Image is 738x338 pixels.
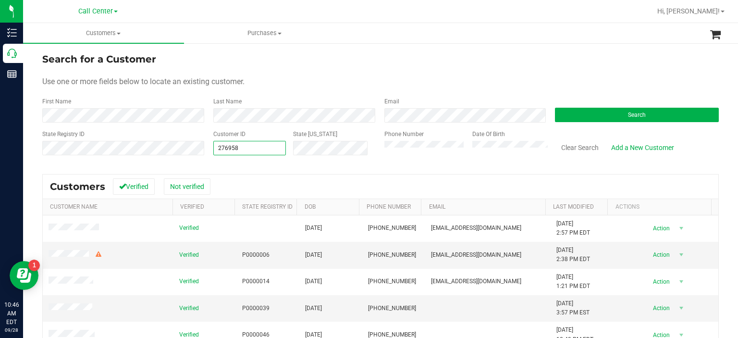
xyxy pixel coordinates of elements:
[644,275,676,288] span: Action
[555,108,719,122] button: Search
[556,246,590,264] span: [DATE] 2:38 PM EDT
[605,139,680,156] a: Add a New Customer
[553,203,594,210] a: Last Modified
[213,97,242,106] label: Last Name
[431,250,521,260] span: [EMAIL_ADDRESS][DOMAIN_NAME]
[431,224,521,233] span: [EMAIL_ADDRESS][DOMAIN_NAME]
[42,53,156,65] span: Search for a Customer
[367,203,411,210] a: Phone Number
[644,301,676,315] span: Action
[368,250,416,260] span: [PHONE_NUMBER]
[615,203,708,210] div: Actions
[676,301,688,315] span: select
[676,248,688,262] span: select
[179,277,199,286] span: Verified
[78,7,113,15] span: Call Center
[242,203,293,210] a: State Registry Id
[23,29,184,38] span: Customers
[4,300,19,326] p: 10:46 AM EDT
[305,203,316,210] a: DOB
[10,261,38,290] iframe: Resource center
[556,299,590,317] span: [DATE] 3:57 PM EST
[305,224,322,233] span: [DATE]
[644,222,676,235] span: Action
[4,326,19,334] p: 09/28
[28,260,40,271] iframe: Resource center unread badge
[305,277,322,286] span: [DATE]
[293,130,337,138] label: State [US_STATE]
[555,139,605,156] button: Clear Search
[628,112,646,118] span: Search
[305,304,322,313] span: [DATE]
[180,203,204,210] a: Verified
[184,29,344,38] span: Purchases
[676,222,688,235] span: select
[164,178,210,195] button: Not verified
[556,219,590,238] span: [DATE] 2:57 PM EDT
[23,23,184,43] a: Customers
[556,273,590,291] span: [DATE] 1:21 PM EDT
[472,130,505,138] label: Date Of Birth
[113,178,155,195] button: Verified
[7,28,17,38] inline-svg: Inventory
[368,277,416,286] span: [PHONE_NUMBER]
[431,277,521,286] span: [EMAIL_ADDRESS][DOMAIN_NAME]
[50,203,98,210] a: Customer Name
[179,224,199,233] span: Verified
[184,23,345,43] a: Purchases
[242,277,270,286] span: P0000014
[42,130,85,138] label: State Registry ID
[644,248,676,262] span: Action
[305,250,322,260] span: [DATE]
[242,304,270,313] span: P0000039
[657,7,720,15] span: Hi, [PERSON_NAME]!
[179,304,199,313] span: Verified
[7,49,17,58] inline-svg: Call Center
[94,250,103,259] div: Warning - Level 2
[179,250,199,260] span: Verified
[384,97,399,106] label: Email
[7,69,17,79] inline-svg: Reports
[368,224,416,233] span: [PHONE_NUMBER]
[242,250,270,260] span: P0000006
[42,77,245,86] span: Use one or more fields below to locate an existing customer.
[42,97,71,106] label: First Name
[676,275,688,288] span: select
[50,181,105,192] span: Customers
[213,130,246,138] label: Customer ID
[384,130,424,138] label: Phone Number
[429,203,445,210] a: Email
[368,304,416,313] span: [PHONE_NUMBER]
